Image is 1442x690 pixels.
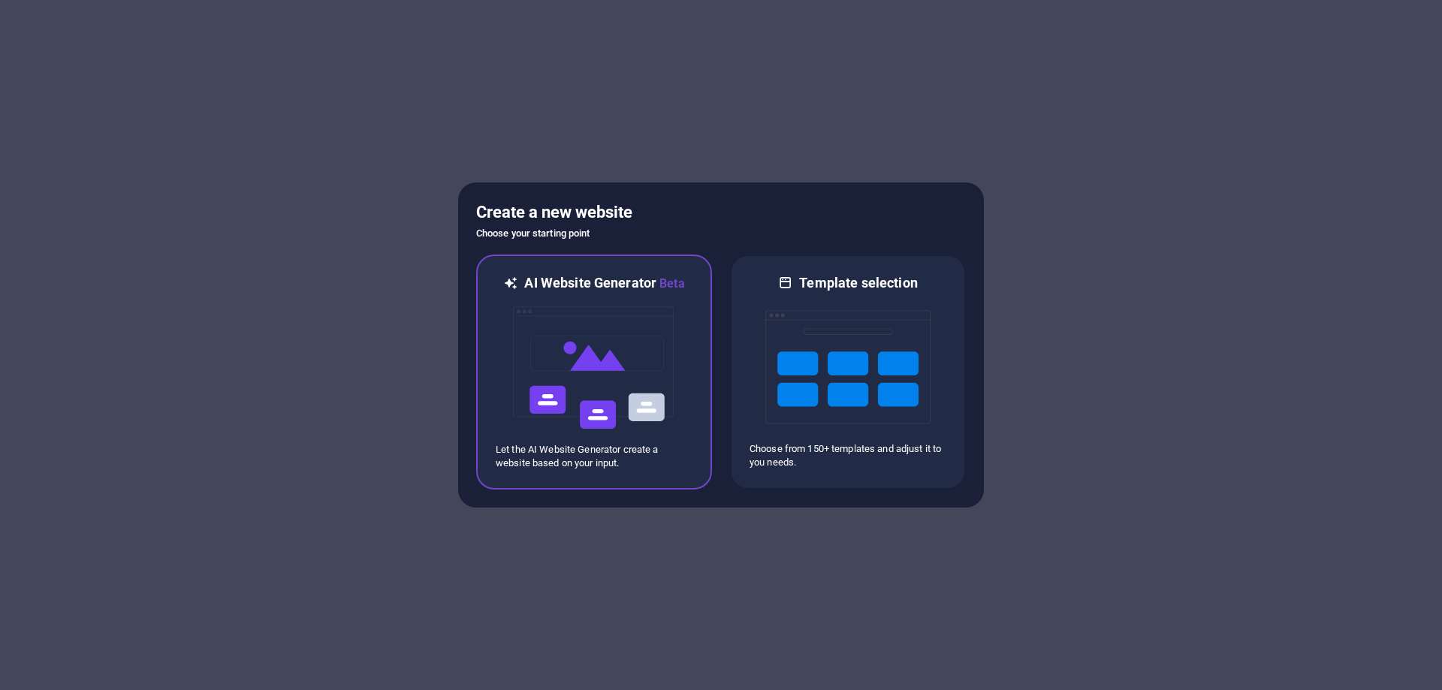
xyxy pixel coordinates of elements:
[730,255,966,490] div: Template selectionChoose from 150+ templates and adjust it to you needs.
[524,274,684,293] h6: AI Website Generator
[496,443,692,470] p: Let the AI Website Generator create a website based on your input.
[476,255,712,490] div: AI Website GeneratorBetaaiLet the AI Website Generator create a website based on your input.
[656,276,685,291] span: Beta
[511,293,677,443] img: ai
[799,274,917,292] h6: Template selection
[476,224,966,243] h6: Choose your starting point
[750,442,946,469] p: Choose from 150+ templates and adjust it to you needs.
[476,200,966,224] h5: Create a new website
